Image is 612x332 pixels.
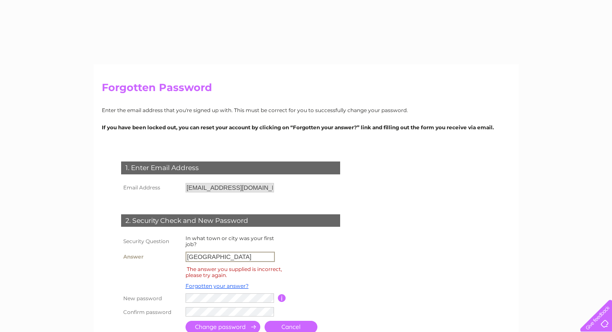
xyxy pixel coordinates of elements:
a: Forgotten your answer? [186,283,249,289]
p: If you have been locked out, you can reset your account by clicking on “Forgotten your answer?” l... [102,123,511,131]
h2: Forgotten Password [102,82,511,98]
div: The answer you supplied is incorrect, please try again. [186,265,282,280]
div: 1. Enter Email Address [121,161,340,174]
th: Email Address [119,181,183,195]
th: Security Question [119,233,183,250]
label: In what town or city was your first job? [186,235,274,247]
th: Answer [119,250,183,264]
p: Enter the email address that you're signed up with. This must be correct for you to successfully ... [102,106,511,114]
input: Information [278,294,286,302]
div: 2. Security Check and New Password [121,214,340,227]
th: Confirm password [119,305,183,319]
th: New password [119,291,183,305]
